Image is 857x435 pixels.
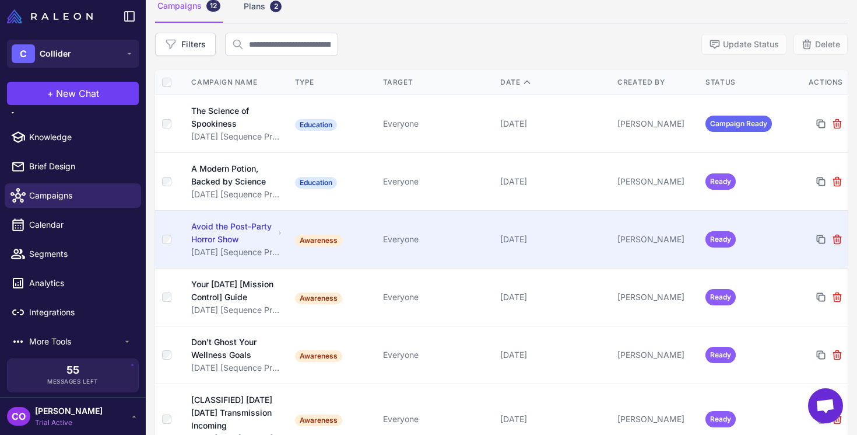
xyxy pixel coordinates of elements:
div: C [12,44,35,63]
span: Messages Left [47,377,99,386]
a: Knowledge [5,125,141,149]
div: [CLASSIFIED] [DATE][DATE] Transmission Incoming [191,394,276,432]
div: Target [383,77,491,88]
span: Integrations [29,306,132,319]
span: New Chat [56,86,99,100]
span: Knowledge [29,131,132,144]
span: + [47,86,54,100]
span: Education [295,177,337,189]
span: Awareness [295,415,342,426]
div: Status [705,77,784,88]
div: [DATE] [Sequence Protocol] [191,304,283,316]
div: Everyone [383,413,491,426]
span: [PERSON_NAME] [35,405,103,417]
div: Avoid the Post-Party Horror Show [191,220,275,246]
div: [DATE] [500,233,608,246]
span: Ready [705,289,736,305]
div: A Modern Potion, Backed by Science [191,162,275,188]
div: Everyone [383,175,491,188]
span: 55 [66,365,79,375]
span: Trial Active [35,417,103,428]
span: Ready [705,411,736,427]
div: Everyone [383,291,491,304]
span: Analytics [29,277,132,290]
button: CCollider [7,40,139,68]
div: [PERSON_NAME] [617,413,696,426]
div: [DATE] [500,349,608,361]
button: Filters [155,33,216,56]
a: Integrations [5,300,141,325]
span: Collider [40,47,71,60]
a: Analytics [5,271,141,295]
div: [PERSON_NAME] [617,349,696,361]
div: [DATE] [Sequence Protocol] [191,361,283,374]
div: Everyone [383,117,491,130]
div: [DATE] [Sequence Protocol] [191,130,283,143]
img: Raleon Logo [7,9,93,23]
a: Calendar [5,213,141,237]
a: Campaigns [5,183,141,208]
div: 2 [270,1,282,12]
div: [DATE] [Sequence Protocol] [191,246,283,259]
div: Everyone [383,233,491,246]
a: Raleon Logo [7,9,97,23]
span: Awareness [295,350,342,362]
span: Brief Design [29,160,132,173]
div: CO [7,407,30,426]
span: Awareness [295,293,342,304]
div: [DATE] [500,291,608,304]
a: Brief Design [5,154,141,179]
div: [PERSON_NAME] [617,175,696,188]
div: Campaign Name [191,77,283,88]
span: Calendar [29,218,132,231]
span: Campaign Ready [705,116,772,132]
div: Created By [617,77,696,88]
button: Delete [793,34,848,55]
span: Awareness [295,235,342,246]
span: Ready [705,347,736,363]
span: Ready [705,173,736,190]
div: [PERSON_NAME] [617,291,696,304]
div: [PERSON_NAME] [617,117,696,130]
span: Ready [705,231,736,248]
div: [DATE] [Sequence Protocol] [191,188,283,201]
span: Education [295,119,337,131]
div: [PERSON_NAME] [617,233,696,246]
th: Actions [789,70,848,95]
div: [DATE] [500,175,608,188]
div: The Science of Spookiness [191,105,273,130]
span: Campaigns [29,189,132,202]
span: Segments [29,248,132,260]
div: Your [DATE] [Mission Control] Guide [191,278,275,304]
div: [DATE] [500,413,608,426]
span: More Tools [29,335,122,348]
div: Type [295,77,374,88]
button: +New Chat [7,82,139,105]
div: Date [500,77,608,88]
a: Segments [5,242,141,266]
div: Everyone [383,349,491,361]
button: Update Status [701,34,786,55]
div: [DATE] [500,117,608,130]
div: Open chat [808,388,843,423]
div: Don't Ghost Your Wellness Goals [191,336,275,361]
